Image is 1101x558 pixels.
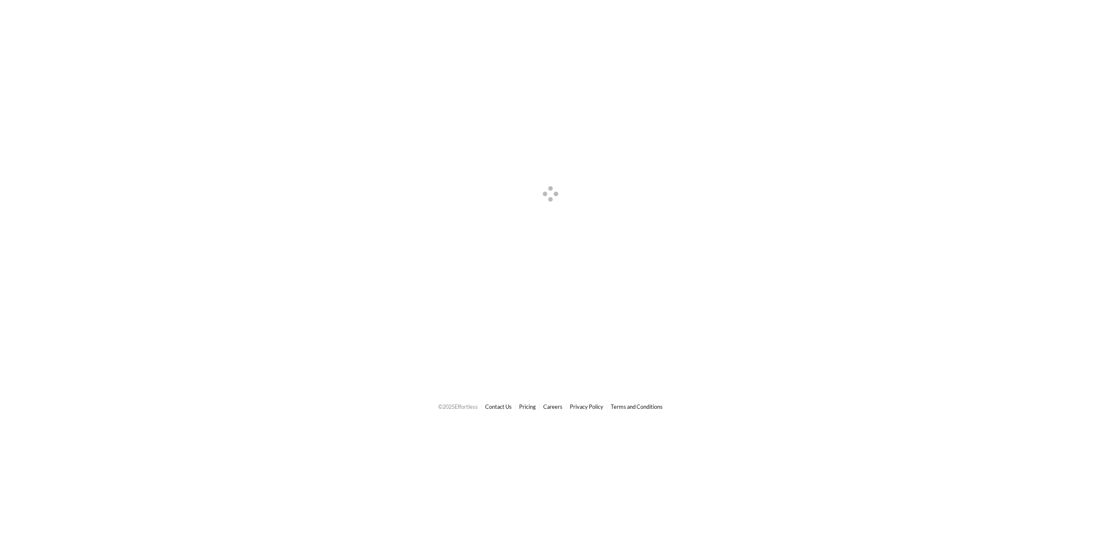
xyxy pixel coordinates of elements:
a: Privacy Policy [570,403,603,410]
a: Pricing [519,403,536,410]
a: Terms and Conditions [611,403,663,410]
a: Contact Us [485,403,512,410]
a: Careers [543,403,563,410]
span: © 2025 Effortless [438,403,478,410]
